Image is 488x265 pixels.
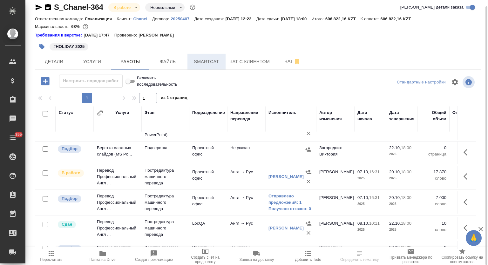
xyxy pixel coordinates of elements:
a: Получено отказов: 0 [268,206,313,212]
p: Подбор [62,245,78,252]
span: Чат с клиентом [229,58,270,66]
td: Загородних Виктория [316,241,354,263]
p: 22.10, [389,145,401,150]
button: Скопировать ссылку для ЯМессенджера [35,3,43,11]
p: 7 000 [453,195,485,201]
button: Доп статусы указывают на важность/срочность заказа [188,3,197,11]
div: В работе [145,3,185,12]
a: [PERSON_NAME] [268,174,304,179]
div: Нажми, чтобы открыть папку с инструкцией [35,32,84,38]
a: S_Chanel-364 [54,3,103,11]
a: 355 [2,130,24,146]
p: [DATE] 17:47 [84,32,114,38]
td: Загородних Виктория [316,142,354,164]
span: Smartcat [191,58,222,66]
p: 18:00 [401,145,411,150]
p: 2025 [389,227,415,233]
p: 10 [453,220,485,227]
svg: Отписаться [293,58,301,65]
div: Автор изменения [319,109,351,122]
td: [PERSON_NAME] [316,166,354,188]
div: Исполнитель [268,109,296,116]
p: [PERSON_NAME] [139,32,179,38]
td: Не указан [227,142,265,164]
p: 22.10, [389,245,401,250]
span: Настроить таблицу [447,75,463,90]
td: LocQA [189,217,227,239]
p: 7 000 [421,195,446,201]
p: 2025 [357,227,383,233]
button: 25662.90 RUB; [81,23,90,31]
p: 18:00 [401,195,411,200]
div: Дата начала [357,109,383,122]
p: слово [421,227,446,233]
span: Услуги [77,58,107,66]
p: 07.10, [357,195,369,200]
div: Оплачиваемый объем [452,109,485,122]
p: [DATE] 18:00 [281,17,312,21]
button: В работе [112,5,132,10]
button: Здесь прячутся важные кнопки [460,220,475,235]
button: Определить тематику [334,247,385,265]
p: Сдан [62,221,72,228]
button: Скопировать ссылку [44,3,52,11]
p: Подбор [62,195,78,202]
a: Требования к верстке: [35,32,84,38]
p: Проверено: [114,32,139,38]
p: 10:11 [369,221,380,226]
button: 🙏 [466,230,482,246]
div: split button [395,77,447,87]
p: Маржинальность: [35,24,71,29]
button: Скопировать ссылку на оценку заказа [437,247,488,265]
td: Англ → Рус [227,217,265,239]
p: Подверстка [145,145,186,151]
p: 20.10, [389,169,401,174]
div: Подразделение [192,109,225,116]
p: слово [453,227,485,233]
span: Файлы [153,58,184,66]
p: 17 870 [453,169,485,175]
p: В работе [62,170,80,176]
p: слово [421,175,446,182]
button: Папка на Drive [77,247,128,265]
div: Можно подбирать исполнителей [57,195,91,203]
td: Англ → Рус [227,191,265,214]
td: Проектный офис [189,241,227,263]
p: страница [421,151,446,157]
button: Здесь прячутся важные кнопки [460,169,475,184]
span: Чат [277,57,308,65]
p: 17 870 [421,169,446,175]
p: 20.10, [389,195,401,200]
p: [DATE] 12:22 [226,17,256,21]
p: 0 [453,145,485,151]
button: Удалить [304,129,313,138]
td: [PERSON_NAME] [316,191,354,214]
button: Добавить Todo [282,247,334,265]
button: Добавить тэг [35,40,49,54]
div: Исполнитель выполняет работу [57,169,91,177]
button: Удалить [304,228,313,238]
span: Посмотреть информацию [463,76,476,88]
button: Сгруппировать [97,110,103,116]
p: 10 [421,220,446,227]
span: Заявка на доставку [240,257,274,262]
td: Проектный офис [189,142,227,164]
td: Перевод Профессиональный Англ ... [94,190,141,215]
p: К оплате: [361,17,381,21]
p: Дата создания: [194,17,225,21]
p: 2025 [389,151,415,157]
span: Создать рекламацию [135,257,173,262]
span: из 1 страниц [161,94,187,103]
div: Можно подбирать исполнителей [57,244,91,253]
span: Призвать менеджера по развитию [389,255,433,264]
td: Верстка простого макета (MS Wo... [94,241,141,263]
div: В работе [108,3,140,12]
span: Работы [115,58,146,66]
p: Локализация [85,17,117,21]
td: [PERSON_NAME] [316,217,354,239]
span: Создать счет на предоплату [183,255,227,264]
p: 606 822,16 KZT [381,17,416,21]
button: Создать рекламацию [128,247,180,265]
p: 08.10, [357,221,369,226]
button: Призвать менеджера по развитию [385,247,437,265]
